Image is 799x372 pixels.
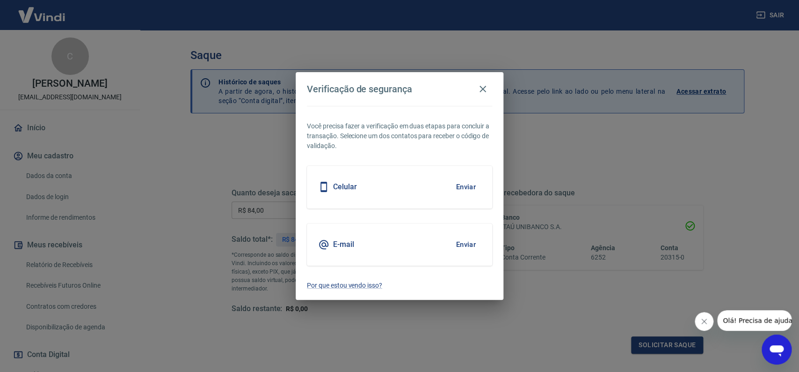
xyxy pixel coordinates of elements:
h5: E-mail [333,240,354,249]
p: Você precisa fazer a verificação em duas etapas para concluir a transação. Selecione um dos conta... [307,121,492,151]
a: Por que estou vendo isso? [307,281,492,290]
iframe: Fechar mensagem [695,312,713,331]
iframe: Botão para abrir a janela de mensagens [762,335,792,365]
h5: Celular [333,182,357,192]
span: Olá! Precisa de ajuda? [6,7,79,14]
button: Enviar [450,235,481,254]
iframe: Mensagem da empresa [717,310,792,331]
button: Enviar [450,177,481,197]
h4: Verificação de segurança [307,83,412,95]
